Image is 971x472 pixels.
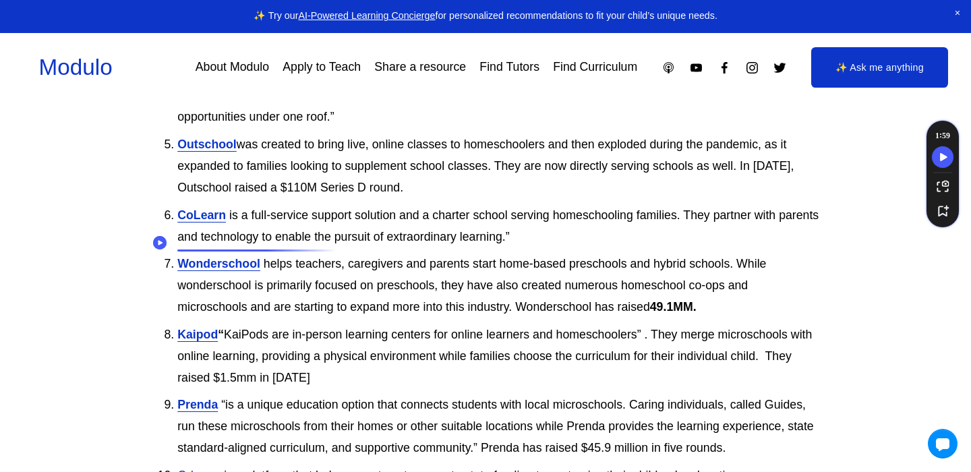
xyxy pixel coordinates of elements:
a: About Modulo [196,55,269,79]
a: Find Tutors [479,55,539,79]
p: is a full-service support solution and a charter school serving homeschooling families. They part... [177,205,821,248]
p: KaiPods are in-person learning centers for online learners and homeschoolers” . They merge micros... [177,324,821,389]
a: Modulo [39,55,113,80]
p: “is a unique education option that connects students with local microschools. Caring individuals,... [177,394,821,459]
strong: 49.1MM. [650,300,697,314]
a: Outschool [177,138,237,151]
a: YouTube [689,61,703,75]
a: CoLearn [177,208,226,222]
a: ✨ Ask me anything [811,47,948,88]
a: Share a resource [374,55,466,79]
p: was created to bring live, online classes to homeschoolers and then exploded during the pandemic,... [177,134,821,199]
a: AI-Powered Learning Concierge [298,10,435,21]
a: Wonderschool [177,257,260,270]
a: Twitter [773,61,787,75]
strong: “ [218,328,224,341]
a: Apply to Teach [283,55,361,79]
a: Prenda [177,398,218,411]
a: Find Curriculum [553,55,637,79]
a: Instagram [745,61,759,75]
a: Facebook [717,61,732,75]
p: helps teachers, caregivers and parents start home-based preschools and hybrid schools. While wond... [177,254,821,318]
a: Apple Podcasts [661,61,676,75]
a: Kaipod [177,328,218,341]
